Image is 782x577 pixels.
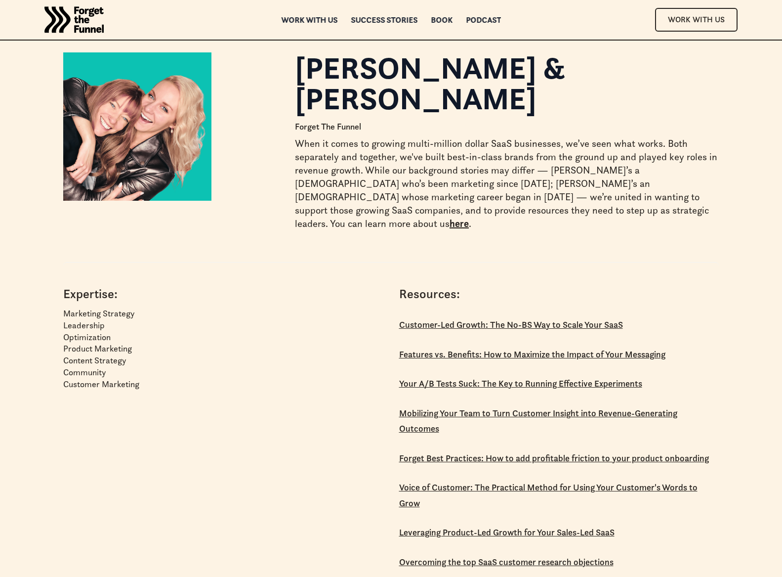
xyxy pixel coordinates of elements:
a: Your A/B Tests Suck: The Key to Running Effective Experiments [399,372,642,401]
h4: Expertise: [63,285,383,303]
p: Mobilizing Your Team to Turn Customer Insight into Revenue-Generating Outcomes [399,405,719,437]
a: Leveraging Product-Led Growth for Your Sales-Led SaaS [399,521,615,550]
a: Work with us [281,16,337,23]
a: Success Stories [351,16,417,23]
p: Optimization [63,332,383,344]
p: Your A/B Tests Suck: The Key to Running Effective Experiments [399,376,642,392]
a: here [450,218,469,229]
p: Community [63,367,383,379]
p: Forget The Funnel [295,121,719,133]
a: Customer-Led Growth: The No-BS Way to Scale Your SaaS [399,313,623,343]
p: Features vs. Benefits: How to Maximize the Impact of Your Messaging [399,347,665,362]
a: Features vs. Benefits: How to Maximize the Impact of Your Messaging [399,343,665,372]
p: Voice of Customer: The Practical Method for Using Your Customer's Words to Grow [399,480,719,511]
h1: [PERSON_NAME] & [PERSON_NAME] [295,52,719,114]
p: Customer-Led Growth: The No-BS Way to Scale Your SaaS [399,317,623,333]
a: Voice of Customer: The Practical Method for Using Your Customer's Words to Grow [399,476,719,521]
p: Leadership [63,320,383,332]
p: Forget Best Practices: How to add profitable friction to your product onboarding [399,450,709,466]
a: Podcast [466,16,501,23]
a: Work With Us [655,8,738,31]
p: Content Strategy [63,355,383,367]
a: Mobilizing Your Team to Turn Customer Insight into Revenue-Generating Outcomes [399,401,719,446]
h4: Resources: [399,285,719,303]
p: Overcoming the top SaaS customer research objections [399,554,614,570]
p: When it comes to growing multi-million dollar SaaS businesses, we’ve seen what works. Both separa... [295,137,719,230]
a: Book [431,16,453,23]
p: Product Marketing [63,343,383,355]
p: Customer Marketing [63,379,383,391]
p: Marketing Strategy [63,308,383,320]
p: Leveraging Product-Led Growth for Your Sales-Led SaaS [399,525,615,540]
a: Forget Best Practices: How to add profitable friction to your product onboarding [399,446,709,476]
